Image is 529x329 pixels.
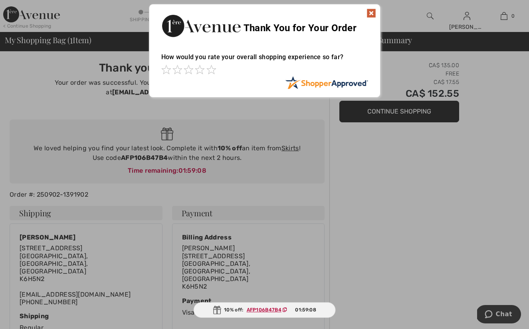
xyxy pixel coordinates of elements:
[247,307,281,313] ins: AFP106B47B4
[193,302,336,318] div: 10% off:
[161,45,368,76] div: How would you rate your overall shopping experience so far?
[19,6,35,13] span: Chat
[244,22,357,34] span: Thank You for Your Order
[367,8,376,18] img: x
[161,12,241,39] img: Thank You for Your Order
[295,306,316,313] span: 01:59:08
[213,306,221,314] img: Gift.svg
